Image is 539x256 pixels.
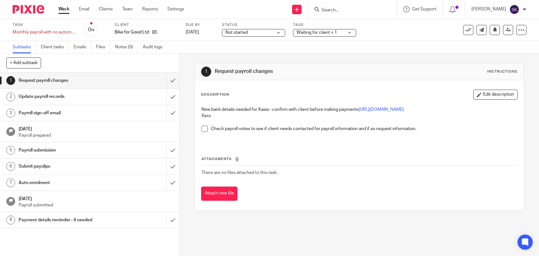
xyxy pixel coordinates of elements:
a: Email [79,6,89,12]
p: Xero [201,113,517,119]
h1: Payment details reminder - if needed [19,215,113,225]
p: Payroll submitted [19,202,173,208]
span: [DATE] [186,30,199,34]
h1: Submit payslips [19,162,113,171]
input: Search [321,8,378,13]
span: There are no files attached to this task. [201,170,278,175]
a: Files [96,41,110,53]
a: Audit logs [143,41,167,53]
p: New bank details needed for Kasia - confirm with client before making payments [201,106,517,113]
small: /9 [91,28,94,32]
div: 1 [6,76,15,85]
span: Attachments [201,157,232,161]
div: 1 [201,67,211,77]
p: Payroll prepared [19,132,173,139]
span: Waiting for client + 1 [296,30,337,35]
a: Work [58,6,69,12]
div: 3 [6,109,15,117]
div: Instructions [487,69,518,74]
label: Client [115,22,178,27]
a: [URL][DOMAIN_NAME] [359,107,404,112]
a: Reports [142,6,158,12]
div: 9 [6,216,15,224]
button: Attach new file [201,187,237,201]
a: Settings [167,6,184,12]
label: Status [222,22,285,27]
img: svg%3E [509,4,519,15]
a: Team [122,6,133,12]
a: Clients [99,6,113,12]
button: + Add subtask [6,57,41,68]
a: Subtasks [13,41,36,53]
h1: Payroll sign-off email [19,108,113,118]
h1: Payroll submission [19,146,113,155]
h1: [DATE] [19,194,173,202]
a: Client tasks [41,41,69,53]
img: Pixie [13,5,44,14]
div: Monthly payroll with no automated e-mail [13,29,76,35]
h1: Update payroll records [19,92,113,101]
h1: Request payroll changes [19,76,113,85]
label: Tags [293,22,356,27]
h1: Auto enrolment [19,178,113,188]
p: Bike for Good Ltd [115,29,149,35]
div: 0 [88,26,94,33]
p: Description [201,92,229,97]
p: [PERSON_NAME] [471,6,506,12]
div: 2 [6,92,15,101]
label: Task [13,22,76,27]
h1: [DATE] [19,124,173,132]
a: Emails [74,41,91,53]
p: Check payroll notes to see if client needs contacted for payroll information and if so request in... [211,126,517,132]
div: 7 [6,178,15,187]
span: Not started [225,30,248,35]
button: Edit description [473,90,518,100]
span: Get Support [412,7,436,11]
div: 5 [6,146,15,155]
label: Due by [186,22,214,27]
h1: Request payroll changes [215,68,373,75]
a: Notes (0) [115,41,138,53]
div: 6 [6,162,15,171]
